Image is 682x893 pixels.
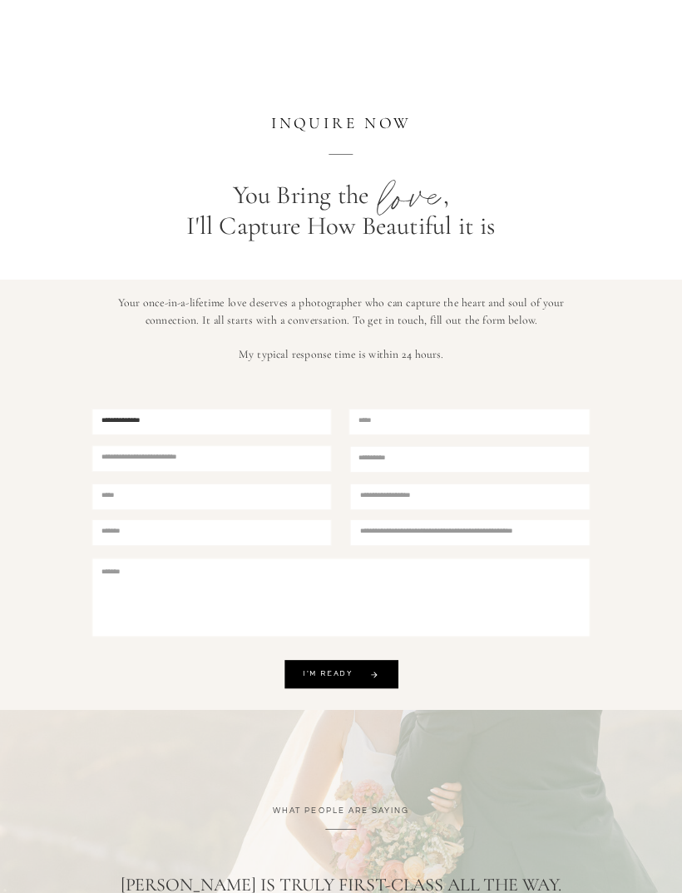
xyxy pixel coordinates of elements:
[62,180,620,251] p: You Bring the , I'll Capture How Beautiful it is
[255,804,427,823] p: WHAT PEOPLE ARE SAYING
[303,668,368,682] a: I'm ready
[375,155,451,227] p: love
[255,114,427,133] h2: inquire now
[91,295,592,356] p: Your once-in-a-lifetime love deserves a photographer who can capture the heart and soul of your c...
